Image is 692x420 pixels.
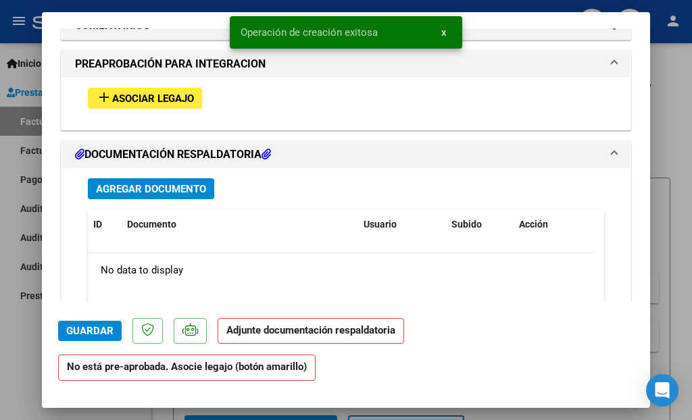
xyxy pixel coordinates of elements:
[112,93,194,105] span: Asociar Legajo
[58,321,122,341] button: Guardar
[61,51,631,78] mat-expansion-panel-header: PREAPROBACIÓN PARA INTEGRACION
[226,324,395,336] strong: Adjunte documentación respaldatoria
[519,219,548,230] span: Acción
[646,374,678,406] div: Open Intercom Messenger
[93,219,102,230] span: ID
[75,56,266,72] h1: PREAPROBACIÓN PARA INTEGRACION
[75,147,271,163] h1: DOCUMENTACIÓN RESPALDATORIA
[58,355,316,381] strong: No está pre-aprobada. Asocie legajo (botón amarillo)
[88,178,214,199] button: Agregar Documento
[358,210,446,239] datatable-header-cell: Usuario
[61,78,631,130] div: PREAPROBACIÓN PARA INTEGRACION
[441,26,446,38] span: x
[88,210,122,239] datatable-header-cell: ID
[96,183,206,195] span: Agregar Documento
[430,20,457,45] button: x
[61,141,631,168] mat-expansion-panel-header: DOCUMENTACIÓN RESPALDATORIA
[514,210,581,239] datatable-header-cell: Acción
[364,219,397,230] span: Usuario
[446,210,514,239] datatable-header-cell: Subido
[96,89,112,105] mat-icon: add
[241,26,378,39] span: Operación de creación exitosa
[66,325,114,337] span: Guardar
[88,88,202,109] button: Asociar Legajo
[127,219,176,230] span: Documento
[122,210,358,239] datatable-header-cell: Documento
[451,219,482,230] span: Subido
[88,253,593,287] div: No data to display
